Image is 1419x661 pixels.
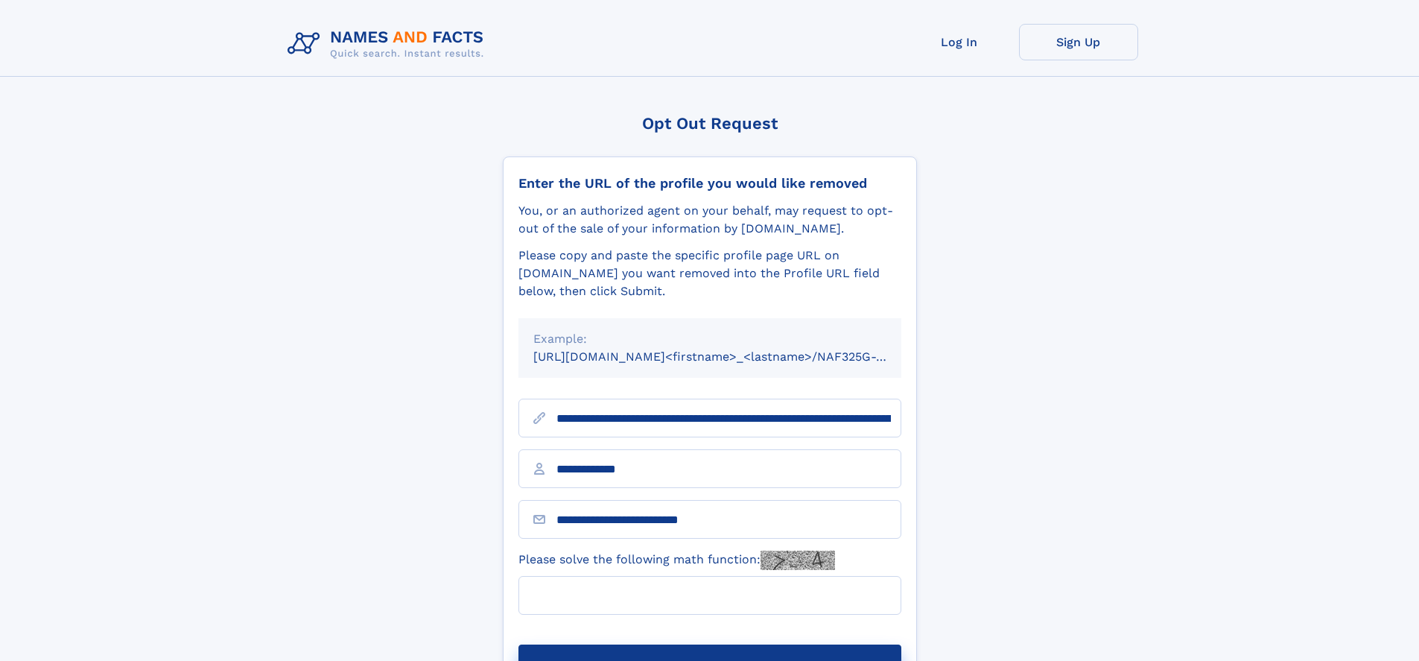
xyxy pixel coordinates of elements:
[900,24,1019,60] a: Log In
[282,24,496,64] img: Logo Names and Facts
[518,175,901,192] div: Enter the URL of the profile you would like removed
[518,202,901,238] div: You, or an authorized agent on your behalf, may request to opt-out of the sale of your informatio...
[1019,24,1138,60] a: Sign Up
[518,551,835,570] label: Please solve the following math function:
[533,330,886,348] div: Example:
[533,350,930,364] small: [URL][DOMAIN_NAME]<firstname>_<lastname>/NAF325G-xxxxxxxx
[503,114,917,133] div: Opt Out Request
[518,247,901,300] div: Please copy and paste the specific profile page URL on [DOMAIN_NAME] you want removed into the Pr...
